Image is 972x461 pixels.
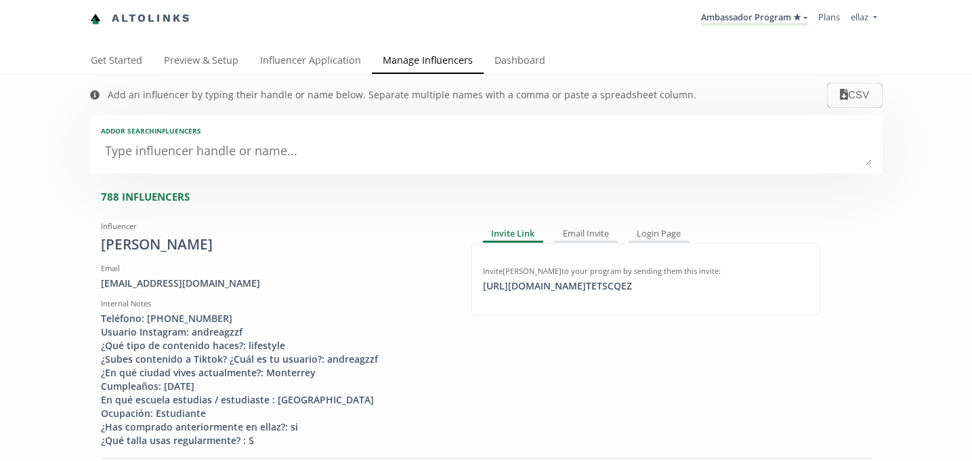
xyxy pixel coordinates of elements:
[90,7,192,30] a: Altolinks
[701,11,807,26] a: Ambassador Program ★
[483,226,544,243] div: Invite Link
[101,263,450,274] div: Email
[484,48,556,75] a: Dashboard
[851,11,868,23] span: ellaz
[629,226,690,243] div: Login Page
[372,48,484,75] a: Manage Influencers
[14,14,57,54] iframe: chat widget
[475,279,640,293] div: [URL][DOMAIN_NAME] TETSCQEZ
[101,190,883,204] div: 788 INFLUENCERS
[108,88,696,102] div: Add an influencer by typing their handle or name below. Separate multiple names with a comma or p...
[851,11,876,26] a: ellaz
[827,83,882,108] button: CSV
[101,126,872,136] div: Add or search INFLUENCERS
[101,298,450,309] div: Internal Notes
[101,277,450,290] div: [EMAIL_ADDRESS][DOMAIN_NAME]
[554,226,618,243] div: Email Invite
[818,11,840,23] a: Plans
[101,235,450,255] div: [PERSON_NAME]
[101,312,450,447] div: Teléfono: [PHONE_NUMBER] Usuario Instagram: andreagzzf ¿Qué tipo de contenido haces?: lifestyle ¿...
[249,48,372,75] a: Influencer Application
[80,48,153,75] a: Get Started
[90,14,101,24] img: favicon-32x32.png
[153,48,249,75] a: Preview & Setup
[101,221,450,232] div: Influencer
[483,266,808,277] div: Invite [PERSON_NAME] to your program by sending them this invite:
